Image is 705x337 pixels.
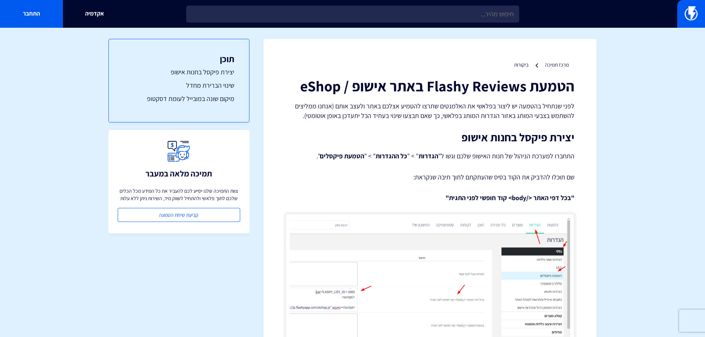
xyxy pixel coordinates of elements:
p: התחברו למערכת הניהול של חנות האישופ שלכם וגשו ל" " > " " > " ". [286,151,574,161]
h2: יצירת פיקסל בחנות אישופ [286,131,574,144]
a: שינוי הברירת מחדל [124,81,234,90]
p: לפני שנתחיל בהטמעה יש ליצור בפלאשי את האלמנטים שתרצו להטמיע אצלכם באתר ולעצב אותם (אנחנו ממליצים ... [286,101,574,120]
a: קביעת שיחת הטמעה [118,208,240,222]
input: חיפוש מהיר... [186,6,519,23]
h3: תמיכה מלאה במעבר [145,169,212,178]
a: ביקורות [514,61,528,68]
p: צוות התמיכה שלנו יסייע לכם להעביר את כל המידע מכל הכלים שלכם לתוך פלאשי ולהתחיל לשווק מיד, השירות... [118,187,240,202]
a: מרכז תמיכה [545,61,569,68]
strong: כל ההגדרות [376,152,407,160]
strong: "בכל דפי האתר </body> קוד חופשי לפני התגית" [446,193,574,202]
strong: הגדרות [419,152,438,160]
a: מיקום שונה במובייל לעומת דסקטופ [124,94,234,104]
h3: תוכן [124,54,234,64]
strong: הטמעת פיקסלים [320,152,364,160]
h1: הטמעת Flashy Reviews באתר אישופ / eShop [286,78,574,94]
p: שם תוכלו להדביק את הקוד בסיס שהעתקתם לתוך תיבה שנקראת: [286,172,574,182]
a: יצירת פיקסל בחנות אישופ [124,67,234,77]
